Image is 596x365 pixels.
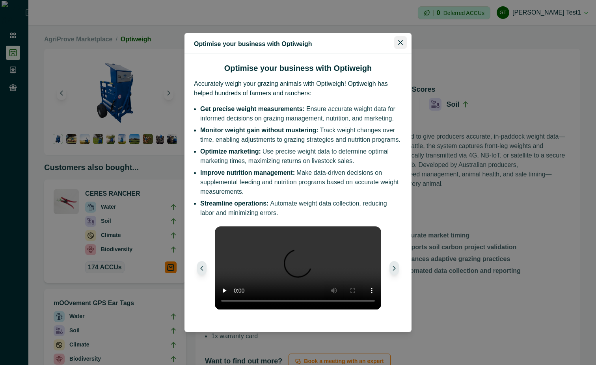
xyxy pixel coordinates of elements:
[200,127,318,133] span: Monitor weight gain without mustering :
[200,106,305,112] span: Get precise weight measurements :
[197,261,207,275] button: Previous video
[200,200,268,207] span: Streamline operations :
[394,36,407,49] button: Close
[200,148,389,164] span: Use precise weight data to determine optimal marketing times, maximizing returns on livestock sales.
[200,148,261,155] span: Optimize marketing :
[194,79,402,98] p: Accurately weigh your grazing animals with Optiweigh! Optiweigh has helped hundreds of farmers an...
[200,169,399,195] span: Make data-driven decisions on supplemental feeding and nutrition programs based on accurate weigh...
[389,261,399,275] button: Next video
[200,200,387,216] span: Automate weight data collection, reducing labor and minimizing errors.
[194,63,402,73] h2: Optimise your business with Optiweigh
[200,106,395,122] span: Ensure accurate weight data for informed decisions on grazing management, nutrition, and marketing.
[184,33,412,54] header: Optimise your business with Optiweigh
[200,169,295,176] span: Improve nutrition management :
